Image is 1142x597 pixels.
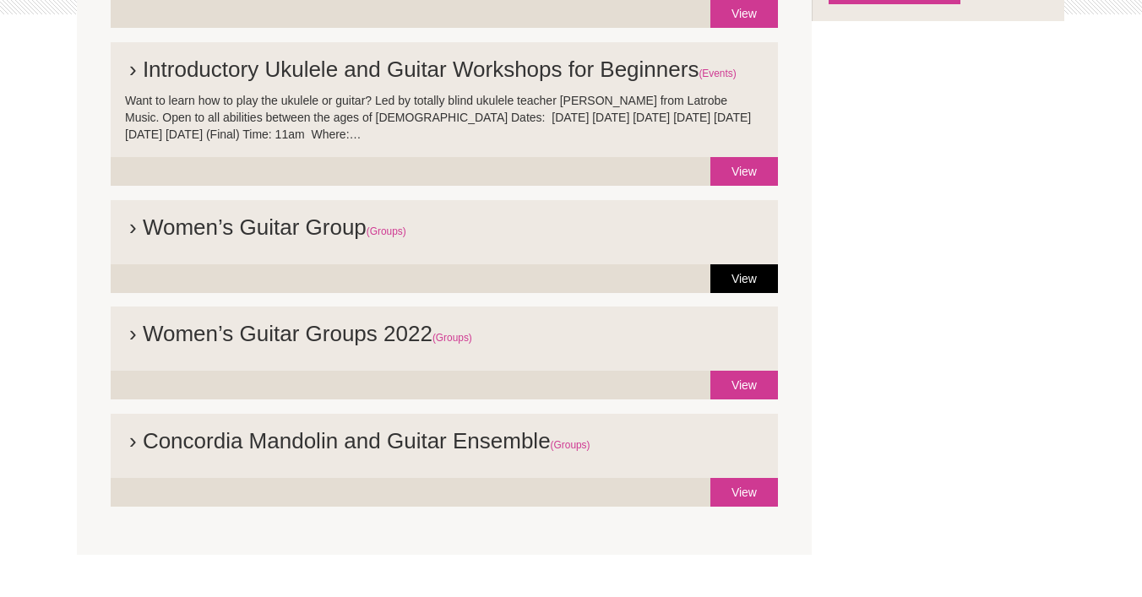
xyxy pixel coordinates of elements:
[111,42,778,157] li: Want to learn how to play the ukulele or guitar? Led by totally blind ukulele teacher [PERSON_NAM...
[125,321,764,356] h2: › Women’s Guitar Groups 2022
[432,332,472,344] span: (Groups)
[551,439,590,451] span: (Groups)
[710,371,778,399] a: View
[125,57,764,92] h2: › Introductory Ukulele and Guitar Workshops for Beginners
[710,264,778,293] a: View
[699,68,736,79] span: (Events)
[125,214,764,250] h2: › Women’s Guitar Group
[125,428,764,464] h2: › Concordia Mandolin and Guitar Ensemble
[710,157,778,186] a: View
[710,478,778,507] a: View
[367,225,406,237] span: (Groups)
